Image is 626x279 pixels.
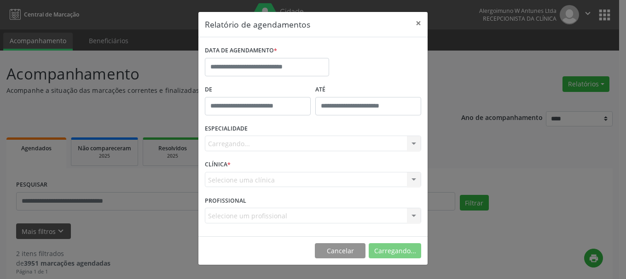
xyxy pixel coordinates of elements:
label: PROFISSIONAL [205,194,246,208]
button: Cancelar [315,243,365,259]
label: ATÉ [315,83,421,97]
label: CLÍNICA [205,158,231,172]
h5: Relatório de agendamentos [205,18,310,30]
button: Close [409,12,428,34]
button: Carregando... [369,243,421,259]
label: DATA DE AGENDAMENTO [205,44,277,58]
label: ESPECIALIDADE [205,122,248,136]
label: De [205,83,311,97]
